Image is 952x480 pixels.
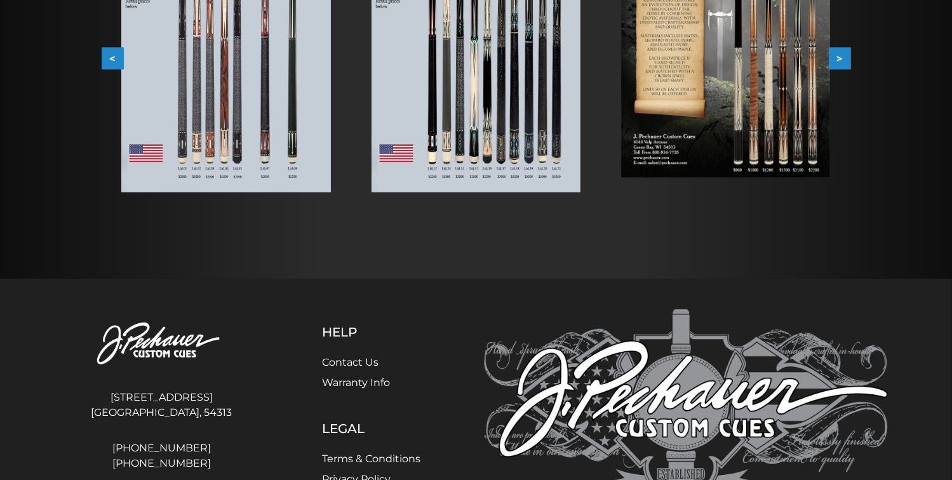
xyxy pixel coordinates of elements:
a: [PHONE_NUMBER] [65,441,259,456]
address: [STREET_ADDRESS] [GEOGRAPHIC_DATA], 54313 [65,385,259,425]
h5: Help [322,324,420,340]
div: Carousel Navigation [102,47,851,69]
a: Contact Us [322,356,379,368]
button: < [102,47,124,69]
h5: Legal [322,421,420,436]
a: [PHONE_NUMBER] [65,456,259,471]
a: Warranty Info [322,377,390,389]
img: Pechauer Custom Cues [65,309,259,380]
button: > [829,47,851,69]
a: Terms & Conditions [322,453,420,465]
